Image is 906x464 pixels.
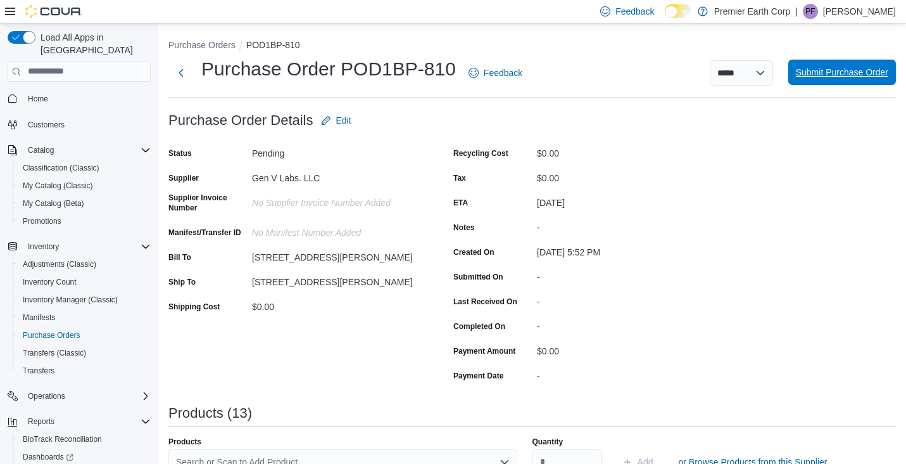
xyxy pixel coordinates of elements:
a: My Catalog (Classic) [18,178,98,193]
a: Promotions [18,214,66,229]
div: [DATE] [537,193,707,208]
button: Operations [3,387,156,405]
span: BioTrack Reconciliation [23,434,102,444]
div: - [537,366,707,381]
button: Inventory Manager (Classic) [13,291,156,309]
button: Submit Purchase Order [788,60,896,85]
button: Classification (Classic) [13,159,156,177]
a: Manifests [18,310,60,325]
label: Payment Date [453,371,503,381]
span: Transfers [23,366,54,376]
label: Supplier [168,173,199,183]
span: Classification (Classic) [18,160,151,176]
span: Catalog [28,145,54,155]
a: Purchase Orders [18,328,85,343]
span: Inventory Manager (Classic) [18,292,151,307]
div: $0.00 [537,143,707,158]
button: Customers [3,115,156,134]
div: Gen V Labs. LLC [252,168,422,183]
label: Bill To [168,252,191,262]
span: Promotions [23,216,61,226]
button: Catalog [23,143,59,158]
a: Inventory Manager (Classic) [18,292,123,307]
img: Cova [25,5,82,18]
a: Inventory Count [18,274,82,290]
button: My Catalog (Classic) [13,177,156,195]
button: POD1BP-810 [246,40,300,50]
span: Purchase Orders [23,330,80,340]
label: ETA [453,198,468,208]
label: Quantity [532,437,563,447]
div: $0.00 [252,297,422,312]
span: Promotions [18,214,151,229]
span: Edit [336,114,351,127]
button: Manifests [13,309,156,326]
label: Completed On [453,321,505,332]
span: Feedback [615,5,654,18]
label: Created On [453,247,494,257]
a: My Catalog (Beta) [18,196,89,211]
div: No Manifest Number added [252,222,422,238]
label: Tax [453,173,466,183]
span: Home [23,91,151,106]
input: Dark Mode [665,4,691,18]
nav: An example of EuiBreadcrumbs [168,39,896,54]
span: Adjustments (Classic) [18,257,151,272]
span: My Catalog (Classic) [18,178,151,193]
a: Transfers [18,363,60,378]
a: Classification (Classic) [18,160,104,176]
span: Inventory [28,242,59,252]
span: Reports [28,416,54,427]
button: Catalog [3,141,156,159]
span: Catalog [23,143,151,158]
h3: Products (13) [168,406,252,421]
span: Manifests [18,310,151,325]
span: Inventory [23,239,151,254]
button: Reports [3,413,156,430]
span: Load All Apps in [GEOGRAPHIC_DATA] [35,31,151,56]
span: Inventory Manager (Classic) [23,295,118,305]
div: [DATE] 5:52 PM [537,242,707,257]
div: - [537,267,707,282]
div: No Supplier Invoice Number added [252,193,422,208]
div: Pending [252,143,422,158]
span: Adjustments (Classic) [23,259,96,269]
div: - [537,316,707,332]
button: Reports [23,414,60,429]
span: Manifests [23,313,55,323]
span: My Catalog (Beta) [18,196,151,211]
button: Purchase Orders [13,326,156,344]
a: Home [23,91,53,106]
span: Classification (Classic) [23,163,99,173]
h3: Purchase Order Details [168,113,313,128]
button: My Catalog (Beta) [13,195,156,212]
label: Payment Amount [453,346,515,356]
button: Operations [23,389,70,404]
label: Last Received On [453,297,517,307]
label: Notes [453,222,474,233]
h1: Purchase Order POD1BP-810 [201,56,456,82]
label: Shipping Cost [168,302,220,312]
a: Transfers (Classic) [18,345,91,361]
button: Edit [316,108,356,133]
span: Submit Purchase Order [796,66,888,79]
span: Home [28,94,48,104]
a: Customers [23,117,70,132]
span: Purchase Orders [18,328,151,343]
span: My Catalog (Classic) [23,181,93,191]
div: [STREET_ADDRESS][PERSON_NAME] [252,247,422,262]
button: Promotions [13,212,156,230]
button: Transfers (Classic) [13,344,156,362]
label: Status [168,148,192,158]
span: Dashboards [23,452,73,462]
div: $0.00 [537,168,707,183]
a: Adjustments (Classic) [18,257,101,272]
label: Submitted On [453,272,503,282]
div: - [537,292,707,307]
span: Feedback [484,67,522,79]
button: Transfers [13,362,156,380]
button: Home [3,89,156,108]
label: Manifest/Transfer ID [168,228,241,238]
button: Next [168,60,194,86]
button: Inventory [23,239,64,254]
